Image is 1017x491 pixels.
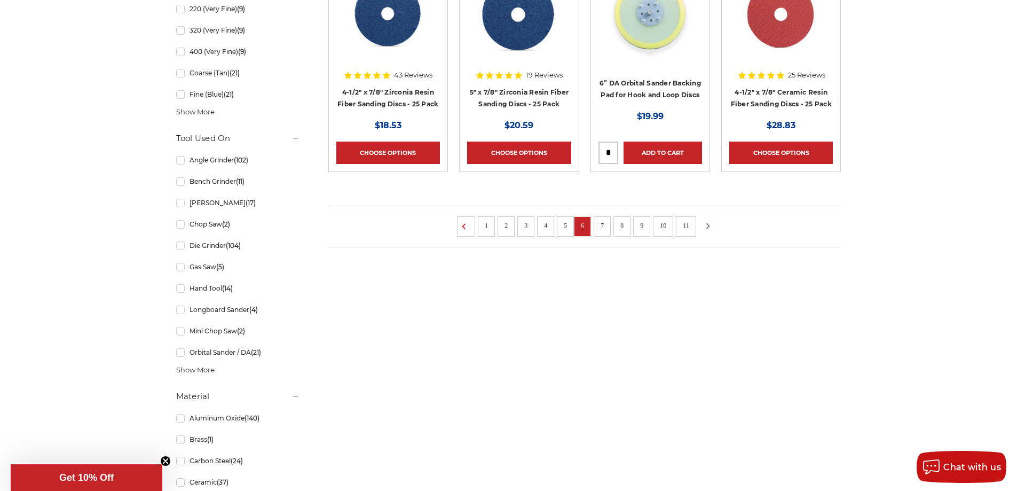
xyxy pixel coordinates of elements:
[236,177,245,185] span: (11)
[176,21,300,40] a: 320 (Very Fine)
[234,156,248,164] span: (102)
[226,241,241,250] span: (104)
[246,199,256,207] span: (17)
[176,322,300,340] a: Mini Chop Saw
[160,456,171,466] button: Close teaser
[237,5,245,13] span: (9)
[176,343,300,362] a: Orbital Sander / DA
[617,220,627,231] a: 8
[176,132,300,145] h5: Tool Used On
[237,327,245,335] span: (2)
[176,193,300,212] a: [PERSON_NAME]
[224,90,234,98] span: (21)
[207,435,214,443] span: (1)
[176,430,300,449] a: Brass
[917,451,1006,483] button: Chat with us
[216,263,224,271] span: (5)
[245,414,259,422] span: (140)
[679,220,693,231] a: 11
[176,300,300,319] a: Longboard Sander
[540,220,551,231] a: 4
[597,220,608,231] a: 7
[336,142,440,164] a: Choose Options
[176,172,300,191] a: Bench Grinder
[375,120,401,130] span: $18.53
[176,390,300,403] h5: Material
[176,107,215,118] span: Show More
[600,79,701,99] a: 6” DA Orbital Sander Backing Pad for Hook and Loop Discs
[501,220,511,231] a: 2
[176,42,300,61] a: 400 (Very Fine)
[237,26,245,34] span: (9)
[176,85,300,104] a: Fine (Blue)
[251,348,261,356] span: (21)
[526,72,563,79] span: 19 Reviews
[636,220,647,231] a: 9
[176,151,300,169] a: Angle Grinder
[59,472,114,483] span: Get 10% Off
[470,88,569,108] a: 5" x 7/8" Zirconia Resin Fiber Sanding Discs - 25 Pack
[943,462,1001,472] span: Chat with us
[394,72,432,79] span: 43 Reviews
[176,236,300,255] a: Die Grinder
[504,120,533,130] span: $20.59
[238,48,246,56] span: (9)
[467,142,571,164] a: Choose Options
[176,64,300,82] a: Coarse (Tan)
[637,111,664,121] span: $19.99
[176,451,300,470] a: Carbon Steel
[337,88,438,108] a: 4-1/2" x 7/8" Zirconia Resin Fiber Sanding Discs - 25 Pack
[656,220,670,231] a: 10
[560,220,571,231] a: 5
[231,457,243,465] span: (24)
[481,220,492,231] a: 1
[11,464,162,491] div: Get 10% OffClose teaser
[222,220,230,228] span: (2)
[176,279,300,298] a: Hand Tool
[624,142,702,164] a: Add to Cart
[217,478,228,486] span: (37)
[249,306,258,314] span: (4)
[767,120,795,130] span: $28.83
[176,258,300,276] a: Gas Saw
[176,409,300,427] a: Aluminum Oxide
[176,365,215,376] span: Show More
[731,88,832,108] a: 4-1/2" x 7/8" Ceramic Resin Fiber Sanding Discs - 25 Pack
[176,215,300,233] a: Chop Saw
[788,72,825,79] span: 25 Reviews
[577,220,588,231] a: 6
[521,220,531,231] a: 3
[230,69,240,77] span: (21)
[729,142,833,164] a: Choose Options
[222,284,233,292] span: (14)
